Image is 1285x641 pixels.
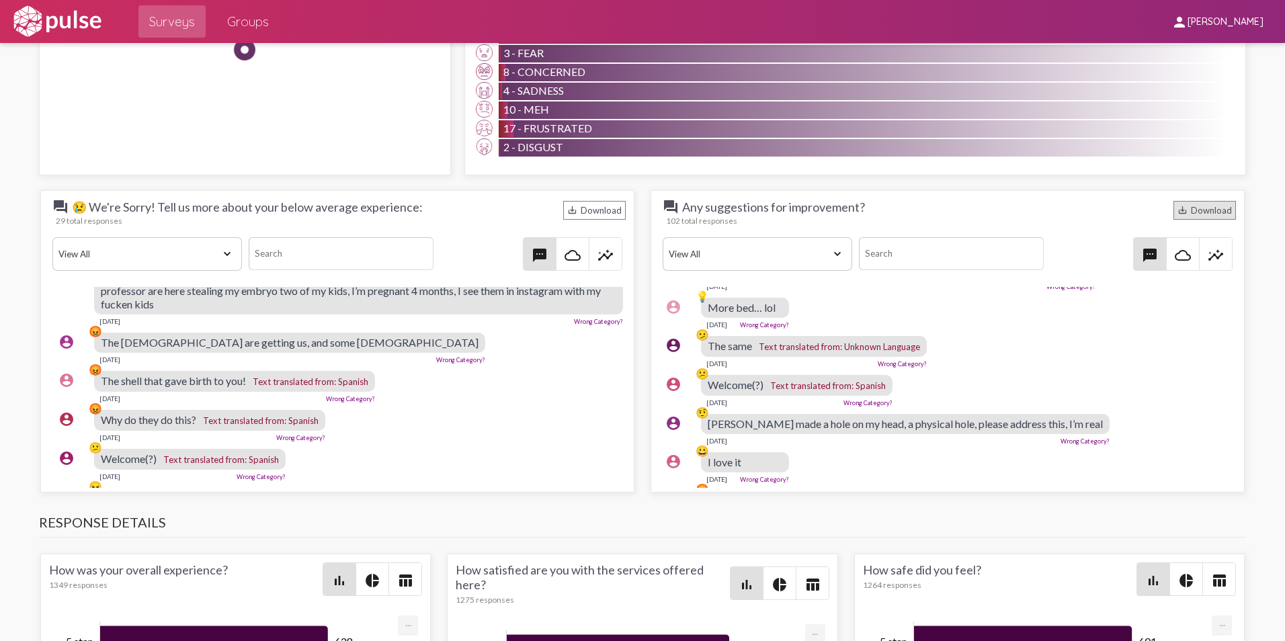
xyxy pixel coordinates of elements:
[364,572,380,589] mat-icon: pie_chart
[249,237,433,270] input: Search
[1177,205,1188,215] mat-icon: Download
[89,363,102,376] div: 😡
[1212,615,1232,628] a: Export [Press ENTER or use arrow keys to navigate]
[89,441,102,454] div: 😕
[708,456,741,468] span: I love it
[323,563,356,595] button: Bar chart
[706,475,727,483] div: [DATE]
[326,395,375,402] a: Wrong Category?
[1203,563,1235,595] button: Table view
[708,378,763,391] span: Welcome(?)
[503,103,549,116] span: 10 - Meh
[138,5,206,38] a: Surveys
[101,374,246,387] span: The shell that gave birth to you!
[476,120,493,136] img: Frustrated
[49,562,323,596] div: How was your overall experience?
[227,9,269,34] span: Groups
[740,321,789,329] a: Wrong Category?
[706,437,727,445] div: [DATE]
[708,417,1103,430] span: [PERSON_NAME] made a hole on my head, a physical hole, please address this, I’m real
[99,317,120,325] div: [DATE]
[99,433,120,441] div: [DATE]
[58,411,75,427] mat-icon: account_circle
[476,44,493,61] img: Fear
[665,415,681,431] mat-icon: account_circle
[49,580,323,590] div: 1349 responses
[101,452,157,465] span: Welcome(?)
[1188,16,1263,28] span: [PERSON_NAME]
[476,63,493,80] img: Concerned
[696,367,709,380] div: 😕
[706,398,727,407] div: [DATE]
[878,360,927,368] a: Wrong Category?
[696,482,709,496] div: 😡
[58,372,75,388] mat-icon: account_circle
[696,290,709,303] div: 💡
[436,356,485,364] a: Wrong Category?
[52,199,69,215] mat-icon: question_answer
[574,318,623,325] a: Wrong Category?
[503,65,585,78] span: 8 - Concerned
[759,341,920,352] span: Text translated from: Unknown Language
[216,5,280,38] a: Groups
[1170,563,1202,595] button: Pie style chart
[708,301,776,314] span: More bed… lol
[843,399,893,407] a: Wrong Category?
[563,201,626,220] div: Download
[770,380,886,391] span: Text translated from: Spanish
[476,82,493,99] img: Sadness
[149,9,195,34] span: Surveys
[666,216,1236,226] div: 102 total responses
[1211,572,1227,589] mat-icon: table_chart
[1208,247,1224,263] mat-icon: insights
[163,454,279,465] span: Text translated from: Spanish
[397,572,413,589] mat-icon: table_chart
[696,406,709,419] div: 🤨
[101,413,196,426] span: Why do they do this?
[101,271,601,310] span: [PERSON_NAME] and [PERSON_NAME] one is hanging out at the shelter along with [PERSON_NAME] ice pr...
[565,247,581,263] mat-icon: cloud_queue
[356,563,388,595] button: Pie style chart
[706,359,727,368] div: [DATE]
[696,444,709,458] div: 😀
[1178,572,1194,589] mat-icon: pie_chart
[740,476,789,483] a: Wrong Category?
[456,562,729,605] div: How satisfied are you with the services offered here?
[1161,9,1274,34] button: [PERSON_NAME]
[58,450,75,466] mat-icon: account_circle
[89,402,102,415] div: 😡
[665,337,681,353] mat-icon: account_circle
[708,339,752,352] span: The same
[567,205,577,215] mat-icon: Download
[1137,563,1169,595] button: Bar chart
[503,122,592,134] span: 17 - Frustrated
[89,480,102,493] div: 😖
[237,473,286,480] a: Wrong Category?
[99,355,120,364] div: [DATE]
[763,567,796,599] button: Pie style chart
[476,101,493,118] img: Meh
[99,394,120,402] div: [DATE]
[665,299,681,315] mat-icon: account_circle
[1046,283,1095,290] a: Wrong Category?
[58,334,75,350] mat-icon: account_circle
[253,376,368,387] span: Text translated from: Spanish
[476,138,493,155] img: Disgust
[331,572,347,589] mat-icon: bar_chart
[731,567,763,599] button: Bar chart
[665,376,681,392] mat-icon: account_circle
[203,415,319,426] span: Text translated from: Spanish
[804,576,821,593] mat-icon: table_chart
[739,576,755,593] mat-icon: bar_chart
[663,199,865,215] span: Any suggestions for improvement?
[276,434,325,441] a: Wrong Category?
[99,472,120,480] div: [DATE]
[56,216,626,226] div: 29 total responses
[863,562,1136,596] div: How safe did you feel?
[796,567,829,599] button: Table view
[389,563,421,595] button: Table view
[663,199,679,215] mat-icon: question_answer
[1061,437,1110,445] a: Wrong Category?
[456,595,729,605] div: 1275 responses
[1142,247,1158,263] mat-icon: textsms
